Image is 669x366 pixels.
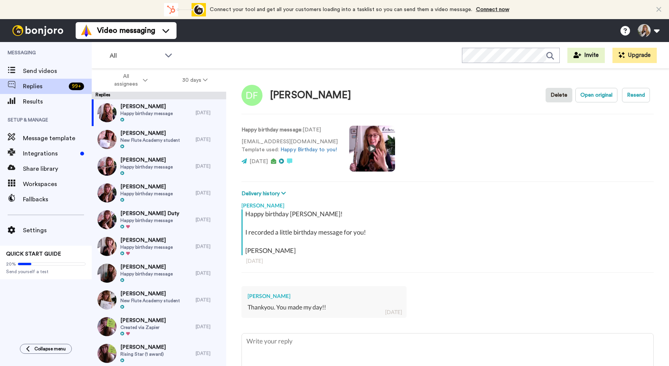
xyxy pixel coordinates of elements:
[120,110,173,117] span: Happy birthday message
[97,290,117,309] img: edb8e3bc-1929-409a-8907-08c231ccc226-thumb.jpg
[97,183,117,202] img: be06b5c5-5221-45f2-8de6-c4639ee2ac96-thumb.jpg
[97,264,117,283] img: d0a94d39-7c2e-49c6-b85e-113a4394de30-thumb.jpg
[241,127,301,133] strong: Happy birthday message
[23,134,92,143] span: Message template
[120,183,173,191] span: [PERSON_NAME]
[120,271,173,277] span: Happy birthday message
[165,73,225,87] button: 30 days
[196,190,222,196] div: [DATE]
[270,90,351,101] div: [PERSON_NAME]
[92,180,226,206] a: [PERSON_NAME]Happy birthday message[DATE]
[241,85,262,106] img: Image of Debbie Fairall
[612,48,657,63] button: Upgrade
[23,82,66,91] span: Replies
[120,324,166,330] span: Created via Zapier
[385,308,402,316] div: [DATE]
[249,159,268,164] span: [DATE]
[92,206,226,233] a: [PERSON_NAME] DutyHappy birthday message[DATE]
[23,180,92,189] span: Workspaces
[120,236,173,244] span: [PERSON_NAME]
[120,130,180,137] span: [PERSON_NAME]
[120,317,166,324] span: [PERSON_NAME]
[622,88,650,102] button: Resend
[69,83,84,90] div: 99 +
[23,97,92,106] span: Results
[34,346,66,352] span: Collapse menu
[120,191,173,197] span: Happy birthday message
[196,136,222,143] div: [DATE]
[92,233,226,260] a: [PERSON_NAME]Happy birthday message[DATE]
[248,303,400,312] div: Thankyou. You made my day!!
[546,88,572,102] button: Delete
[110,73,141,88] span: All assignees
[241,138,338,154] p: [EMAIL_ADDRESS][DOMAIN_NAME] Template used:
[23,226,92,235] span: Settings
[120,290,180,298] span: [PERSON_NAME]
[23,149,77,158] span: Integrations
[92,126,226,153] a: [PERSON_NAME]New Flute Academy student[DATE]
[97,25,155,36] span: Video messaging
[23,164,92,173] span: Share library
[97,103,117,122] img: de1053f7-3061-490c-99df-f2ed90dd3faf-thumb.jpg
[196,110,222,116] div: [DATE]
[97,237,117,256] img: dd04f1eb-31c4-4c44-aaeb-d627b3ca49cf-thumb.jpg
[92,313,226,340] a: [PERSON_NAME]Created via Zapier[DATE]
[241,198,654,209] div: [PERSON_NAME]
[97,317,117,336] img: 150f7849-44cb-437c-bd2a-d3282a612fd6-thumb.jpg
[120,244,173,250] span: Happy birthday message
[120,351,166,357] span: Rising Star (1 award)
[246,257,649,265] div: [DATE]
[6,251,61,257] span: QUICK START GUIDE
[92,153,226,180] a: [PERSON_NAME]Happy birthday message[DATE]
[248,292,400,300] div: [PERSON_NAME]
[93,70,165,91] button: All assignees
[92,99,226,126] a: [PERSON_NAME]Happy birthday message[DATE]
[97,130,117,149] img: defc174b-6698-4a70-85fb-28b6b2c50cf6-thumb.jpg
[196,163,222,169] div: [DATE]
[120,164,173,170] span: Happy birthday message
[120,343,166,351] span: [PERSON_NAME]
[241,126,338,134] p: : [DATE]
[120,263,173,271] span: [PERSON_NAME]
[6,261,16,267] span: 20%
[97,344,117,363] img: a49ccfc6-abd5-4e4d-a9bc-16ba2eb5ebcf-thumb.jpg
[575,88,617,102] button: Open original
[20,344,72,354] button: Collapse menu
[23,66,92,76] span: Send videos
[196,324,222,330] div: [DATE]
[476,7,509,12] a: Connect now
[92,92,226,99] div: Replies
[97,210,117,229] img: f61917d3-81c0-4db7-b211-eef016ce1301-thumb.jpg
[97,157,117,176] img: 77a03178-5dec-4924-bf41-ef8e69cf29d2-thumb.jpg
[196,217,222,223] div: [DATE]
[210,7,472,12] span: Connect your tool and get all your customers loading into a tasklist so you can send them a video...
[196,297,222,303] div: [DATE]
[196,270,222,276] div: [DATE]
[164,3,206,16] div: animation
[245,209,652,255] div: Happy birthday [PERSON_NAME]! I recorded a little birthday message for you! [PERSON_NAME]
[120,217,179,223] span: Happy birthday message
[110,51,161,60] span: All
[23,195,92,204] span: Fallbacks
[280,147,337,152] a: Happy Birthday to you!
[120,156,173,164] span: [PERSON_NAME]
[9,25,66,36] img: bj-logo-header-white.svg
[196,350,222,356] div: [DATE]
[120,210,179,217] span: [PERSON_NAME] Duty
[80,24,92,37] img: vm-color.svg
[120,137,180,143] span: New Flute Academy student
[241,189,288,198] button: Delivery history
[6,269,86,275] span: Send yourself a test
[120,298,180,304] span: New Flute Academy student
[567,48,605,63] button: Invite
[92,260,226,287] a: [PERSON_NAME]Happy birthday message[DATE]
[92,287,226,313] a: [PERSON_NAME]New Flute Academy student[DATE]
[120,103,173,110] span: [PERSON_NAME]
[196,243,222,249] div: [DATE]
